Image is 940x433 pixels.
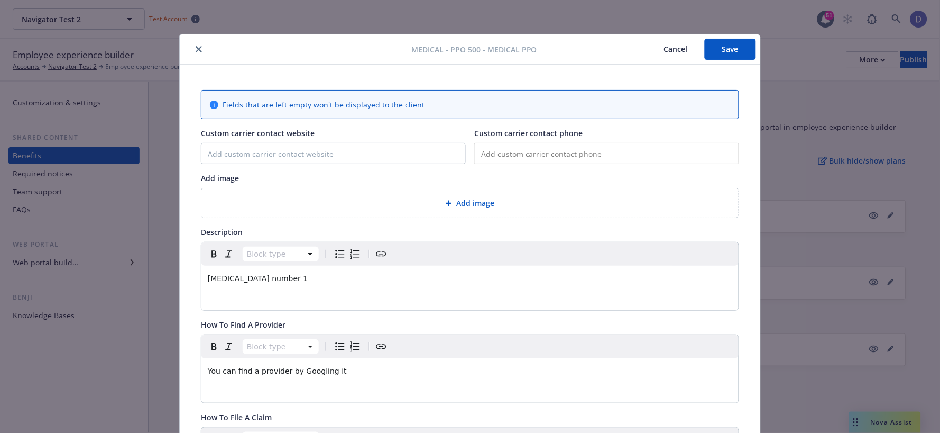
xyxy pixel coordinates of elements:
button: Numbered list [347,247,362,261]
input: Add custom carrier contact phone [474,143,739,164]
button: Create link [374,247,389,261]
button: Create link [374,339,389,354]
button: Italic [222,339,236,354]
span: How To File A Claim [201,412,272,422]
span: How To Find A Provider [201,320,285,330]
span: Description [201,227,243,237]
button: Bold [207,247,222,261]
span: Add image [201,173,239,183]
button: Block type [243,339,319,354]
button: close [192,43,205,56]
button: Numbered list [347,339,362,354]
button: Bulleted list [333,247,347,261]
button: Cancel [647,39,705,60]
span: Fields that are left empty won't be displayed to the client [223,99,425,110]
div: editable markdown [201,358,739,384]
button: Save [705,39,756,60]
input: Add custom carrier contact website [201,143,465,164]
button: Bulleted list [333,339,347,354]
div: toggle group [333,339,362,354]
span: Add image [456,197,494,209]
button: Block type [243,247,319,261]
div: toggle group [333,247,362,261]
button: Italic [222,247,236,261]
span: [MEDICAL_DATA] number 1 [208,274,308,283]
span: Medical - PPO 500 - Medical PPO [411,44,537,55]
div: Add image [201,188,739,218]
span: Custom carrier contact phone [474,128,583,138]
span: Custom carrier contact website [201,128,315,138]
span: You can find a provider by Googling it [208,367,347,375]
div: editable markdown [201,266,739,291]
button: Bold [207,339,222,354]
